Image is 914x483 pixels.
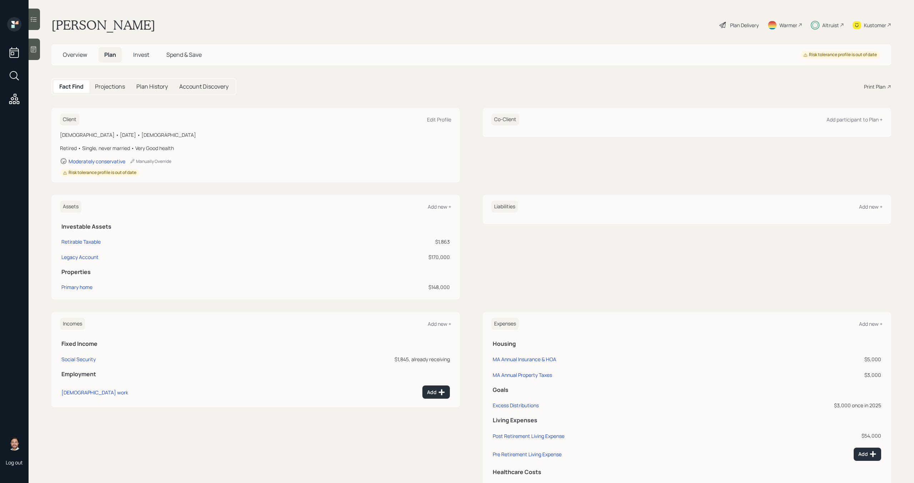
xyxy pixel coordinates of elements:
div: Kustomer [864,21,886,29]
div: Risk tolerance profile is out of date [63,170,136,176]
div: Risk tolerance profile is out of date [803,52,877,58]
h6: Incomes [60,318,85,330]
div: $3,000 once in 2025 [733,402,881,409]
h5: Properties [61,269,450,275]
div: [DEMOGRAPHIC_DATA] work [61,389,128,396]
div: Add new + [859,320,883,327]
div: $54,000 [733,432,881,439]
h6: Client [60,114,79,125]
div: Retirable Taxable [61,238,101,245]
button: Add [854,448,881,461]
div: $1,863 [310,238,450,245]
h6: Expenses [491,318,519,330]
div: Primary home [61,283,92,291]
h5: Goals [493,387,881,393]
div: Add new + [859,203,883,210]
h6: Co-Client [491,114,519,125]
h5: Projections [95,83,125,90]
div: Warmer [779,21,797,29]
img: michael-russo-headshot.png [7,436,21,450]
div: MA Annual Property Taxes [493,372,552,378]
h5: Plan History [136,83,168,90]
h5: Housing [493,340,881,347]
div: $5,000 [733,355,881,363]
span: Invest [133,51,149,59]
div: MA Annual Insurance & HOA [493,356,556,363]
div: $1,845, already receiving [275,355,450,363]
h6: Liabilities [491,201,518,213]
div: $148,000 [310,283,450,291]
h5: Fact Find [59,83,84,90]
h5: Living Expenses [493,417,881,424]
div: Altruist [822,21,839,29]
div: Plan Delivery [730,21,759,29]
div: Edit Profile [427,116,451,123]
div: Add [427,389,445,396]
span: Spend & Save [166,51,202,59]
div: Add [858,450,877,458]
div: Manually Override [130,158,171,164]
div: Legacy Account [61,253,99,261]
h6: Assets [60,201,81,213]
div: Add new + [428,203,451,210]
div: Retired • Single, never married • Very Good health [60,144,451,152]
h1: [PERSON_NAME] [51,17,155,33]
div: Post Retirement Living Expense [493,433,564,439]
div: Excess Distributions [493,402,539,409]
div: $3,000 [733,371,881,379]
div: $170,000 [310,253,450,261]
h5: Account Discovery [179,83,228,90]
div: Social Security [61,356,96,363]
div: Pre Retirement Living Expense [493,451,562,458]
h5: Healthcare Costs [493,469,881,475]
div: [DEMOGRAPHIC_DATA] • [DATE] • [DEMOGRAPHIC_DATA] [60,131,451,139]
h5: Investable Assets [61,223,450,230]
div: Add new + [428,320,451,327]
span: Overview [63,51,87,59]
span: Plan [104,51,116,59]
div: Print Plan [864,83,885,90]
div: Log out [6,459,23,466]
h5: Fixed Income [61,340,450,347]
div: Add participant to Plan + [827,116,883,123]
button: Add [422,385,450,399]
div: Moderately conservative [69,158,125,165]
h5: Employment [61,371,450,378]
